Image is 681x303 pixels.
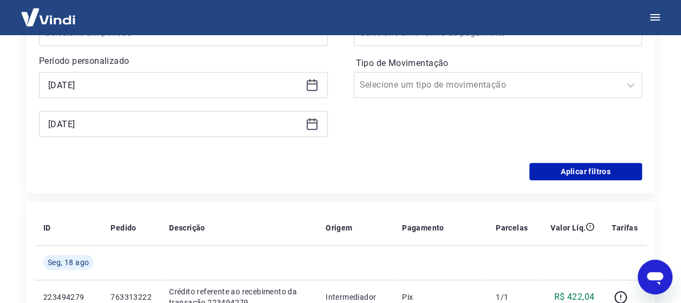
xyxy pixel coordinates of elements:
[638,260,672,294] iframe: Botão para abrir a janela de mensagens
[43,222,51,233] p: ID
[111,222,136,233] p: Pedido
[550,222,586,233] p: Valor Líq.
[111,292,152,302] p: 763313222
[48,77,301,93] input: Data inicial
[356,57,640,70] label: Tipo de Movimentação
[39,55,328,68] p: Período personalizado
[326,292,385,302] p: Intermediador
[169,222,205,233] p: Descrição
[48,257,89,268] span: Seg, 18 ago
[43,292,93,302] p: 223494279
[402,222,444,233] p: Pagamento
[612,222,638,233] p: Tarifas
[496,222,528,233] p: Parcelas
[496,292,528,302] p: 1/1
[48,116,301,132] input: Data final
[326,222,352,233] p: Origem
[402,292,478,302] p: Pix
[529,163,642,180] button: Aplicar filtros
[13,1,83,34] img: Vindi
